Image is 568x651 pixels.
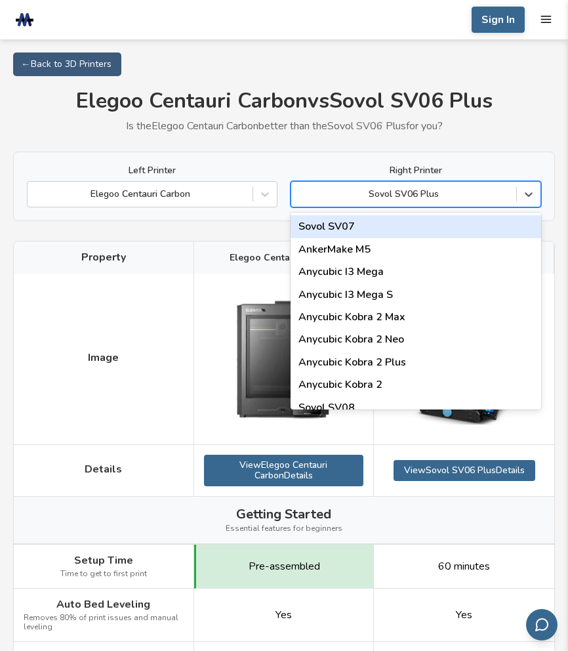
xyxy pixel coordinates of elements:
[298,188,300,200] input: Sovol SV06 PlusSovol SV07AnkerMake M5Anycubic I3 MegaAnycubic I3 Mega SAnycubic Kobra 2 MaxAnycub...
[249,560,320,572] span: Pre-assembled
[74,555,133,566] span: Setup Time
[13,120,555,132] p: Is the Elegoo Centauri Carbon better than the Sovol SV06 Plus for you?
[291,306,541,328] div: Anycubic Kobra 2 Max
[27,165,277,176] label: Left Printer
[291,396,541,419] div: Sovol SV08
[291,238,541,261] div: AnkerMake M5
[204,455,364,486] a: ViewElegoo Centauri CarbonDetails
[526,609,558,640] button: Send feedback via email
[81,251,126,263] span: Property
[291,165,541,176] label: Right Printer
[218,283,349,434] img: Elegoo Centauri Carbon
[236,507,331,522] span: Getting Started
[394,460,535,481] a: ViewSovol SV06 PlusDetails
[60,570,147,579] span: Time to get to first print
[13,52,121,76] a: ← Back to 3D Printers
[472,7,525,33] button: Sign In
[540,13,552,26] button: mobile navigation menu
[291,215,541,238] div: Sovol SV07
[230,253,338,263] span: Elegoo Centauri Carbon
[85,463,122,475] span: Details
[291,261,541,283] div: Anycubic I3 Mega
[291,328,541,350] div: Anycubic Kobra 2 Neo
[56,598,150,610] span: Auto Bed Leveling
[291,351,541,373] div: Anycubic Kobra 2 Plus
[13,89,555,114] h1: Elegoo Centauri Carbon vs Sovol SV06 Plus
[438,560,490,572] span: 60 minutes
[456,609,472,621] span: Yes
[226,524,342,534] span: Essential features for beginners
[88,352,119,364] span: Image
[291,373,541,396] div: Anycubic Kobra 2
[275,609,292,621] span: Yes
[291,283,541,306] div: Anycubic I3 Mega S
[24,614,184,632] span: Removes 80% of print issues and manual leveling
[34,188,37,200] input: Elegoo Centauri Carbon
